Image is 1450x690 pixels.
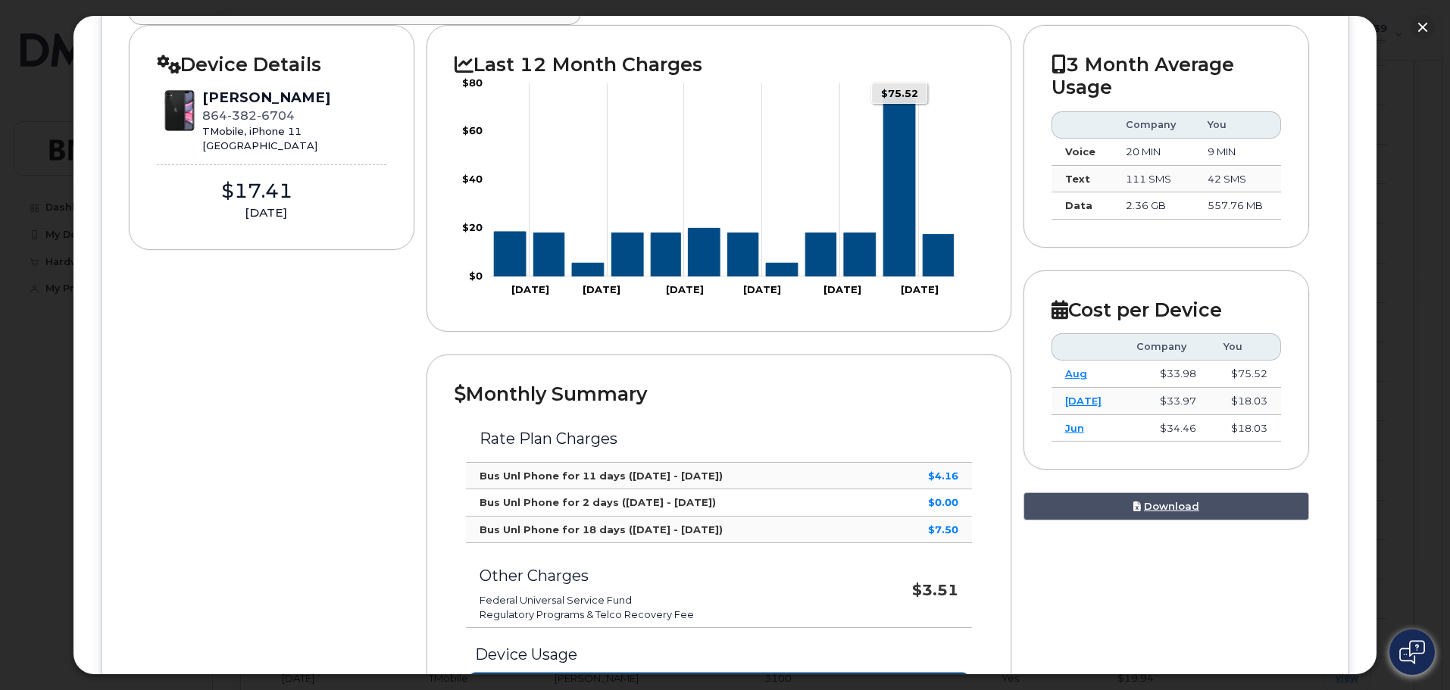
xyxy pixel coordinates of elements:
[1065,367,1087,379] a: Aug
[202,88,330,108] div: [PERSON_NAME]
[455,382,983,405] h2: Monthly Summary
[1112,139,1194,166] td: 20 MIN
[1210,361,1281,388] td: $75.52
[202,108,295,123] span: 864
[257,108,295,123] span: 6704
[1210,415,1281,442] td: $18.03
[480,567,850,584] h3: Other Charges
[462,221,483,233] tspan: $20
[1123,388,1210,415] td: $33.97
[455,53,983,76] h2: Last 12 Month Charges
[469,270,483,282] tspan: $0
[1112,166,1194,193] td: 111 SMS
[466,646,971,663] h3: Device Usage
[480,496,716,508] strong: Bus Unl Phone for 2 days ([DATE] - [DATE])
[1210,388,1281,415] td: $18.03
[1065,173,1090,185] strong: Text
[480,523,723,535] strong: Bus Unl Phone for 18 days ([DATE] - [DATE])
[666,283,704,295] tspan: [DATE]
[928,496,958,508] strong: $0.00
[1052,298,1282,321] h2: Cost per Device
[462,76,483,89] tspan: $80
[928,470,958,482] strong: $4.16
[480,607,850,622] li: Regulatory Programs & Telco Recovery Fee
[1123,415,1210,442] td: $34.46
[480,430,958,447] h3: Rate Plan Charges
[1194,139,1281,166] td: 9 MIN
[1399,640,1425,664] img: Open chat
[902,283,939,295] tspan: [DATE]
[480,470,723,482] strong: Bus Unl Phone for 11 days ([DATE] - [DATE])
[157,53,387,76] h2: Device Details
[157,177,357,205] div: $17.41
[202,124,330,152] div: TMobile, iPhone 11 [GEOGRAPHIC_DATA]
[1023,492,1310,520] a: Download
[157,205,375,221] div: [DATE]
[511,283,549,295] tspan: [DATE]
[824,283,862,295] tspan: [DATE]
[928,523,958,535] strong: $7.50
[462,173,483,186] tspan: $40
[1112,192,1194,220] td: 2.36 GB
[1194,166,1281,193] td: 42 SMS
[462,125,483,137] tspan: $60
[1065,199,1092,211] strong: Data
[912,581,958,599] strong: $3.51
[1194,192,1281,220] td: 557.76 MB
[1210,333,1281,361] th: You
[1123,333,1210,361] th: Company
[743,283,781,295] tspan: [DATE]
[1065,422,1084,434] a: Jun
[1112,111,1194,139] th: Company
[480,593,850,607] li: Federal Universal Service Fund
[583,283,620,295] tspan: [DATE]
[1065,145,1095,158] strong: Voice
[1194,111,1281,139] th: You
[1065,395,1102,407] a: [DATE]
[1052,53,1282,99] h2: 3 Month Average Usage
[1123,361,1210,388] td: $33.98
[462,76,958,295] g: Chart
